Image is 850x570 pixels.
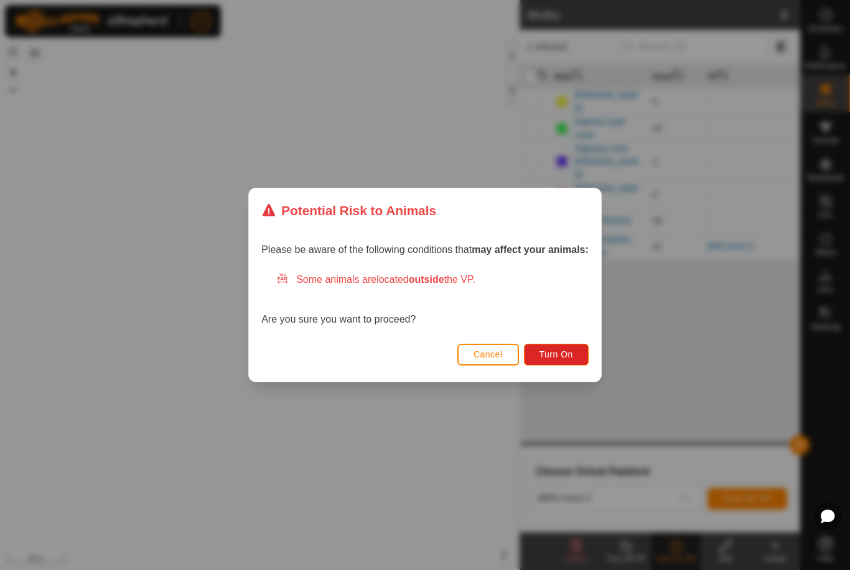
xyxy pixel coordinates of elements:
[472,244,589,255] strong: may affect your animals:
[276,272,589,287] div: Some animals are
[457,344,519,365] button: Cancel
[409,274,444,285] strong: outside
[524,344,589,365] button: Turn On
[474,349,503,359] span: Cancel
[261,272,589,327] div: Are you sure you want to proceed?
[376,274,475,285] span: located the VP.
[261,201,436,220] div: Potential Risk to Animals
[261,244,589,255] span: Please be aware of the following conditions that
[539,349,573,359] span: Turn On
